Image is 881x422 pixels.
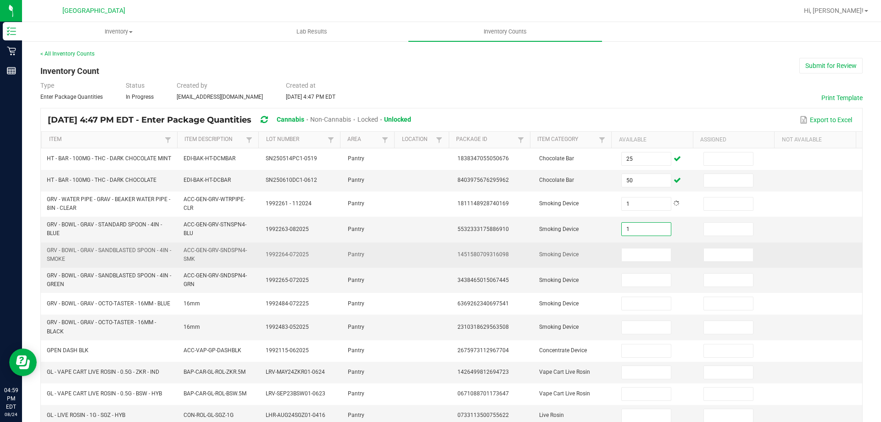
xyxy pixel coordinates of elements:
[184,247,247,262] span: ACC-GEN-GRV-SNDSPN4-SMK
[611,132,692,148] th: Available
[184,412,234,418] span: CON-ROL-GL-SGZ-1G
[47,369,159,375] span: GL - VAPE CART LIVE ROSIN - 0.5G - ZKR - IND
[277,116,304,123] span: Cannabis
[7,27,16,36] inline-svg: Inventory
[284,28,340,36] span: Lab Results
[286,82,316,89] span: Created at
[22,28,215,36] span: Inventory
[47,196,170,211] span: GRV - WATER PIPE - GRAV - BEAKER WATER PIPE - 8IN - CLEAR
[184,196,245,211] span: ACC-GEN-GRV-WTRPIPE-CLR
[539,226,579,232] span: Smoking Device
[457,251,509,258] span: 1451580709316098
[348,155,364,162] span: Pantry
[539,177,574,183] span: Chocolate Bar
[184,272,247,287] span: ACC-GEN-GRV-SNDSPN4-GRN
[457,277,509,283] span: 3438465015067445
[177,82,207,89] span: Created by
[7,46,16,56] inline-svg: Retail
[4,386,18,411] p: 04:59 PM EDT
[457,369,509,375] span: 1426499812694723
[266,226,309,232] span: 1992263-082025
[184,221,246,236] span: ACC-GEN-GRV-STNSPN4-BLU
[457,200,509,207] span: 1811148928740169
[126,94,154,100] span: In Progress
[47,177,156,183] span: HT - BAR - 100MG - THC - DARK CHOCOLATE
[266,324,309,330] span: 1992483-052025
[348,200,364,207] span: Pantry
[47,155,171,162] span: HT - BAR - 100MG - THC - DARK CHOCOLATE MINT
[286,94,335,100] span: [DATE] 4:47 PM EDT
[821,93,863,102] button: Print Template
[347,136,379,143] a: AreaSortable
[457,324,509,330] span: 2310318629563508
[48,112,418,129] div: [DATE] 4:47 PM EDT - Enter Package Quantities
[539,369,590,375] span: Vape Cart Live Rosin
[266,277,309,283] span: 1992265-072025
[266,251,309,258] span: 1992264-072025
[357,116,378,123] span: Locked
[266,136,325,143] a: Lot NumberSortable
[348,412,364,418] span: Pantry
[539,251,579,258] span: Smoking Device
[774,132,856,148] th: Not Available
[379,134,390,146] a: Filter
[47,412,125,418] span: GL - LIVE ROSIN - 1G - SGZ - HYB
[539,300,579,307] span: Smoking Device
[804,7,864,14] span: Hi, [PERSON_NAME]!
[325,134,336,146] a: Filter
[348,300,364,307] span: Pantry
[184,324,200,330] span: 16mm
[539,155,574,162] span: Chocolate Bar
[266,390,325,397] span: LRV-SEP23BSW01-0623
[266,369,325,375] span: LRV-MAY24ZKR01-0624
[4,411,18,418] p: 08/24
[7,66,16,75] inline-svg: Reports
[47,319,156,334] span: GRV - BOWL - GRAV - OCTO-TASTER - 16MM - BLACK
[402,136,434,143] a: LocationSortable
[348,390,364,397] span: Pantry
[184,300,200,307] span: 16mm
[457,177,509,183] span: 8403975676295962
[62,7,125,15] span: [GEOGRAPHIC_DATA]
[266,177,317,183] span: SN250610DC1-0612
[457,155,509,162] span: 1838347055050676
[348,177,364,183] span: Pantry
[184,347,241,354] span: ACC-VAP-GP-DASHBLK
[266,300,309,307] span: 1992484-072225
[384,116,411,123] span: Unlocked
[597,134,608,146] a: Filter
[693,132,774,148] th: Assigned
[40,94,103,100] span: Enter Package Quantities
[457,300,509,307] span: 6369262340697541
[471,28,539,36] span: Inventory Counts
[184,136,244,143] a: Item DescriptionSortable
[47,247,171,262] span: GRV - BOWL - GRAV - SANDBLASTED SPOON - 4IN - SMOKE
[539,347,587,354] span: Concentrate Device
[539,200,579,207] span: Smoking Device
[215,22,408,41] a: Lab Results
[184,177,231,183] span: EDI-BAK-HT-DCBAR
[40,82,54,89] span: Type
[537,136,597,143] a: Item CategorySortable
[797,112,854,128] button: Export to Excel
[457,390,509,397] span: 0671088701173647
[434,134,445,146] a: Filter
[40,51,95,57] a: < All Inventory Counts
[47,390,162,397] span: GL - VAPE CART LIVE ROSIN - 0.5G - BSW - HYB
[47,272,171,287] span: GRV - BOWL - GRAV - SANDBLASTED SPOON - 4IN - GREEN
[266,200,312,207] span: 1992261 - 112024
[348,277,364,283] span: Pantry
[457,347,509,354] span: 2675973112967704
[348,251,364,258] span: Pantry
[408,22,602,41] a: Inventory Counts
[348,369,364,375] span: Pantry
[539,412,564,418] span: Live Rosin
[184,369,245,375] span: BAP-CAR-GL-ROL-ZKR.5M
[184,390,246,397] span: BAP-CAR-GL-ROL-BSW.5M
[40,66,99,76] span: Inventory Count
[244,134,255,146] a: Filter
[266,412,325,418] span: LHR-AUG24SGZ01-0416
[126,82,145,89] span: Status
[348,226,364,232] span: Pantry
[22,22,215,41] a: Inventory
